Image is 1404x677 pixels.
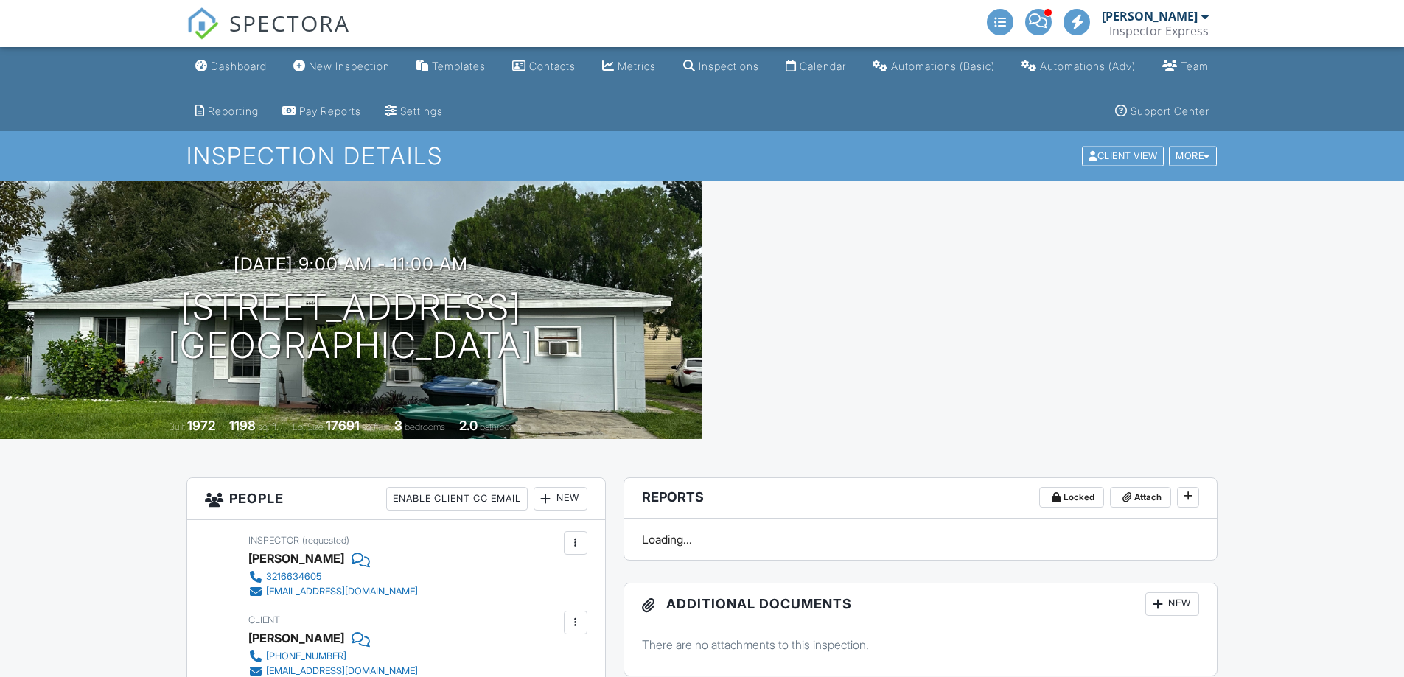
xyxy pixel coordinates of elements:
div: New Inspection [309,60,390,72]
a: Calendar [780,53,852,80]
a: [EMAIL_ADDRESS][DOMAIN_NAME] [248,584,418,599]
div: [PERSON_NAME] [248,627,344,649]
span: SPECTORA [229,7,350,38]
div: 17691 [326,418,360,433]
a: Metrics [596,53,662,80]
p: There are no attachments to this inspection. [642,636,1200,653]
span: Inspector [248,535,299,546]
span: bathrooms [480,421,522,432]
div: Enable Client CC Email [386,487,528,511]
div: Client View [1082,147,1164,166]
a: New Inspection [287,53,396,80]
span: (requested) [302,535,349,546]
span: Client [248,614,280,625]
a: Automations (Basic) [867,53,1001,80]
div: [EMAIL_ADDRESS][DOMAIN_NAME] [266,665,418,677]
div: New [1145,592,1199,616]
a: Settings [379,98,449,125]
a: Reporting [189,98,265,125]
div: Inspector Express [1109,24,1209,38]
div: More [1169,147,1217,166]
div: [PERSON_NAME] [1102,9,1198,24]
div: Settings [400,105,443,117]
div: Team [1181,60,1209,72]
div: Calendar [800,60,846,72]
div: Templates [432,60,486,72]
a: SPECTORA [186,20,350,51]
div: Contacts [529,60,576,72]
span: Lot Size [293,421,324,432]
span: sq.ft. [362,421,380,432]
a: 3216634605 [248,569,418,584]
a: Team [1156,53,1215,80]
img: The Best Home Inspection Software - Spectora [186,7,219,40]
a: [PHONE_NUMBER] [248,649,418,664]
h1: [STREET_ADDRESS] [GEOGRAPHIC_DATA] [168,288,534,366]
div: [PERSON_NAME] [248,547,344,569]
div: Automations (Adv) [1040,60,1136,72]
div: New [534,487,587,511]
span: sq. ft. [258,421,279,432]
div: Dashboard [211,60,267,72]
h1: Inspection Details [186,143,1218,169]
div: [PHONE_NUMBER] [266,650,346,662]
div: 3216634605 [266,571,321,583]
a: Templates [411,53,492,80]
div: 1972 [187,418,215,433]
a: Dashboard [189,53,273,80]
div: Inspections [699,60,759,72]
a: Pay Reports [276,98,367,125]
div: Support Center [1131,105,1209,117]
span: bedrooms [405,421,445,432]
a: Support Center [1109,98,1215,125]
span: Built [169,421,185,432]
div: [EMAIL_ADDRESS][DOMAIN_NAME] [266,586,418,597]
div: 3 [394,418,402,433]
div: Pay Reports [299,105,361,117]
div: 1198 [229,418,256,433]
h3: People [187,478,605,520]
div: Metrics [618,60,656,72]
div: 2.0 [459,418,478,433]
a: Automations (Advanced) [1016,53,1142,80]
a: Contacts [506,53,581,80]
div: Automations (Basic) [891,60,995,72]
h3: Additional Documents [624,583,1218,625]
h3: [DATE] 9:00 am - 11:00 am [234,254,468,274]
a: Inspections [677,53,765,80]
a: Client View [1080,150,1167,161]
div: Reporting [208,105,259,117]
